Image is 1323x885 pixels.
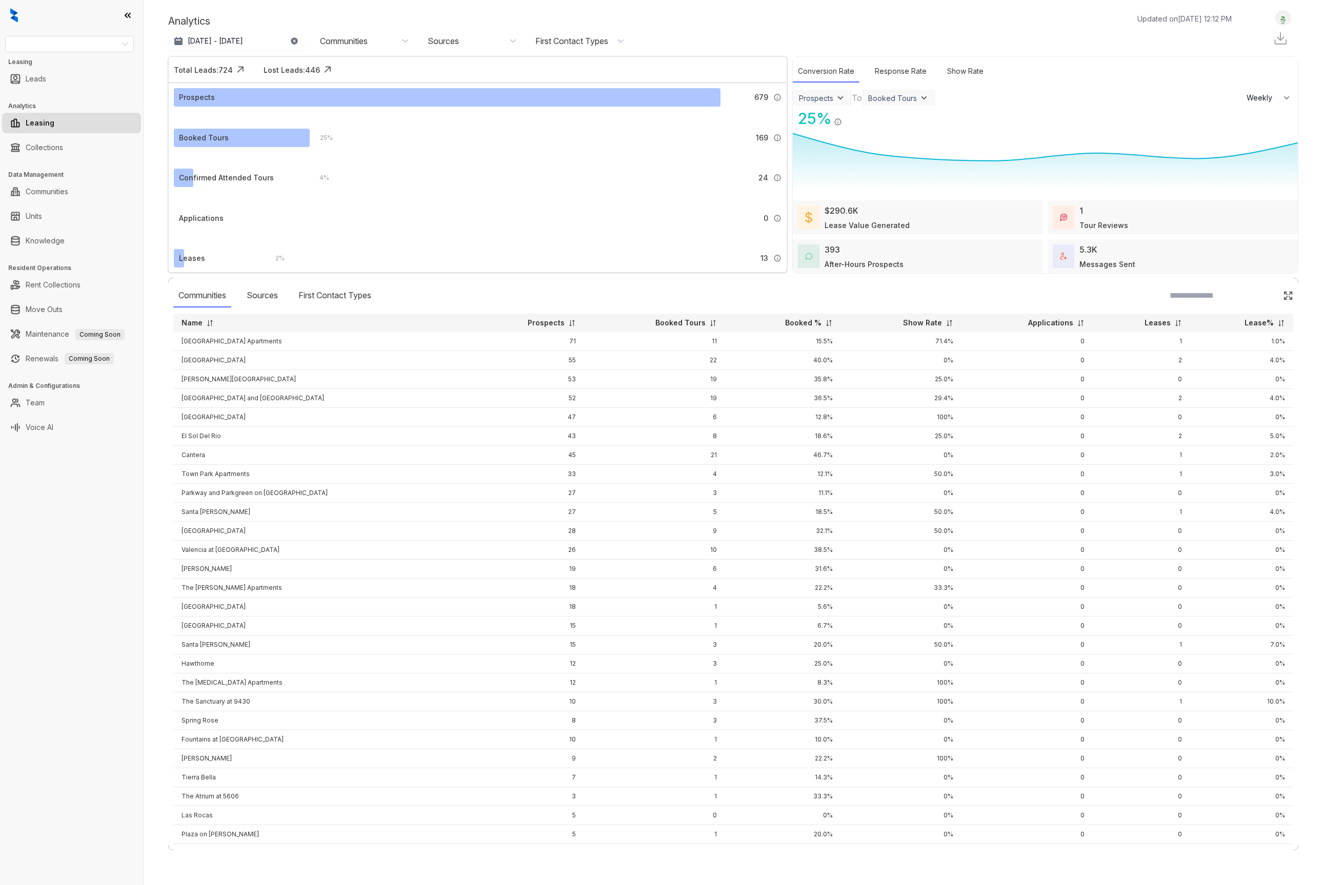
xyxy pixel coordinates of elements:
td: 2.0% [1190,446,1293,465]
td: [PERSON_NAME] [173,560,467,579]
td: [GEOGRAPHIC_DATA] [173,616,467,635]
div: Leases [179,253,205,264]
td: 0 [961,711,1093,730]
div: Sources [242,284,283,307]
td: 11.1% [725,484,841,503]
img: Click Icon [233,62,248,77]
span: 169 [756,132,768,143]
td: [GEOGRAPHIC_DATA] [173,522,467,541]
a: Rent Collections [26,275,81,295]
td: 0 [1093,749,1190,768]
a: RenewalsComing Soon [26,348,114,369]
h3: Leasing [8,57,143,67]
div: Lost Leads: 446 [264,65,320,75]
td: 0% [1190,768,1293,787]
td: 10.0% [1190,692,1293,711]
div: Prospects [799,94,833,102]
div: Booked Tours [179,132,229,143]
td: 28 [467,522,584,541]
div: To [852,92,862,104]
img: sorting [206,319,214,327]
td: 0 [961,598,1093,616]
td: 0 [961,749,1093,768]
td: 8 [467,711,584,730]
td: 0% [1190,408,1293,427]
td: 4 [584,465,725,484]
div: 5.3K [1079,243,1097,256]
td: 12.8% [725,408,841,427]
td: 31.6% [725,560,841,579]
td: 9 [584,522,725,541]
td: 0 [1093,616,1190,635]
td: 29.4% [841,389,961,408]
p: Lease% [1245,318,1274,328]
td: 10 [467,730,584,749]
td: 0 [961,635,1093,654]
td: 50.0% [841,522,961,541]
td: 0 [961,465,1093,484]
td: 3 [584,692,725,711]
td: 0 [1093,560,1190,579]
div: Communities [173,284,231,307]
a: Voice AI [26,417,53,438]
h3: Resident Operations [8,263,143,273]
td: [PERSON_NAME][GEOGRAPHIC_DATA] [173,370,467,389]
td: 0 [961,408,1093,427]
td: 6 [584,560,725,579]
td: 0 [961,503,1093,522]
li: Move Outs [2,299,141,320]
td: 0% [1190,579,1293,598]
td: 0% [841,541,961,560]
td: 18 [467,579,584,598]
td: [GEOGRAPHIC_DATA] [173,408,467,427]
td: 9 [467,749,584,768]
td: 0% [841,446,961,465]
td: 46.7% [725,446,841,465]
td: Valencia at [GEOGRAPHIC_DATA] [173,541,467,560]
td: 100% [841,749,961,768]
td: 0 [961,768,1093,787]
td: 15 [467,635,584,654]
a: Units [26,206,42,227]
p: Name [182,318,203,328]
a: Move Outs [26,299,63,320]
td: 22.2% [725,749,841,768]
td: 0% [1190,616,1293,635]
td: 0% [841,711,961,730]
td: 0 [961,560,1093,579]
img: Click Icon [1283,291,1293,301]
td: 33 [467,465,584,484]
td: 0% [1190,730,1293,749]
td: 40.0% [725,351,841,370]
td: 0 [961,654,1093,673]
td: 3 [584,654,725,673]
td: 3 [584,635,725,654]
td: 38.5% [725,541,841,560]
td: 52 [467,389,584,408]
td: 14.3% [725,768,841,787]
a: Knowledge [26,231,65,251]
img: sorting [825,319,833,327]
td: 0 [1093,768,1190,787]
img: sorting [946,319,953,327]
td: 0 [961,673,1093,692]
a: Team [26,393,45,413]
td: 0 [961,541,1093,560]
td: Santa [PERSON_NAME] [173,635,467,654]
p: Updated on [DATE] 12:12 PM [1137,13,1232,24]
div: 25 % [310,132,333,143]
div: First Contact Types [293,284,376,307]
p: Applications [1028,318,1073,328]
td: [PERSON_NAME] [173,749,467,768]
td: 4.0% [1190,351,1293,370]
td: 6.7% [725,616,841,635]
td: Hawthorne [173,654,467,673]
td: Spring Rose [173,711,467,730]
td: Cantera [173,446,467,465]
td: 36.5% [725,389,841,408]
li: Communities [2,181,141,202]
h3: Analytics [8,101,143,111]
td: 1 [1093,503,1190,522]
td: 37.5% [725,711,841,730]
td: 0% [841,654,961,673]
